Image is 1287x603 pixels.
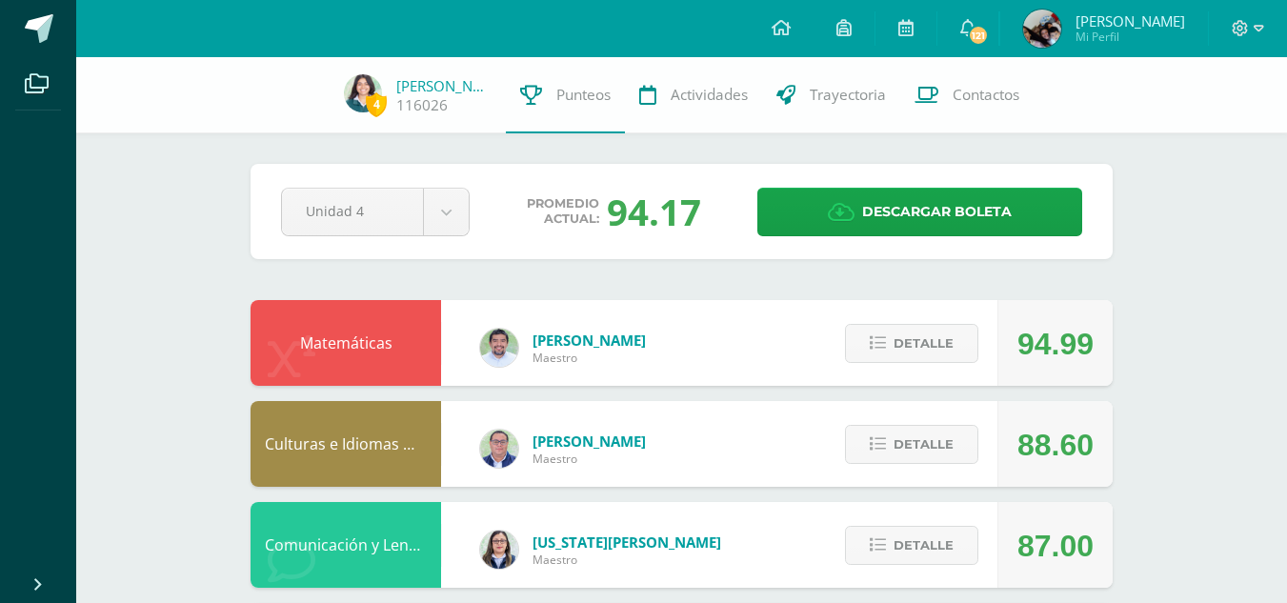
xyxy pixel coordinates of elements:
span: Unidad 4 [306,189,399,233]
span: 4 [366,92,387,116]
button: Detalle [845,425,978,464]
div: Culturas e Idiomas Mayas, Garífuna o Xinka [251,401,441,487]
span: Actividades [671,85,748,105]
span: Descargar boleta [862,189,1012,235]
div: 94.17 [607,187,701,236]
span: Punteos [556,85,611,105]
img: adaf741f45f7c75524d96903afd97cd1.png [1023,10,1061,48]
span: [US_STATE][PERSON_NAME] [533,533,721,552]
span: Maestro [533,451,646,467]
span: [PERSON_NAME] [533,331,646,350]
a: Contactos [900,57,1034,133]
span: Detalle [894,326,954,361]
button: Detalle [845,324,978,363]
span: Maestro [533,552,721,568]
div: 88.60 [1017,402,1094,488]
span: Promedio actual: [527,196,599,227]
img: c1c1b07ef08c5b34f56a5eb7b3c08b85.png [480,430,518,468]
span: [PERSON_NAME] [533,432,646,451]
img: 8180ac361388312b343788a0119ba5c5.png [344,74,382,112]
span: Mi Perfil [1076,29,1185,45]
button: Detalle [845,526,978,565]
span: Detalle [894,427,954,462]
a: Punteos [506,57,625,133]
span: Maestro [533,350,646,366]
div: 87.00 [1017,503,1094,589]
span: Detalle [894,528,954,563]
img: 1236d6cb50aae1d88f44d681ddc5842d.png [480,531,518,569]
div: Comunicación y Lenguaje, Idioma Extranjero: Inglés [251,502,441,588]
a: Trayectoria [762,57,900,133]
a: 116026 [396,95,448,115]
img: 83380f786c66685c773124a614adf1e1.png [480,329,518,367]
a: Actividades [625,57,762,133]
div: Matemáticas [251,300,441,386]
span: Contactos [953,85,1019,105]
div: 94.99 [1017,301,1094,387]
a: [PERSON_NAME] [396,76,492,95]
a: Descargar boleta [757,188,1082,236]
span: Trayectoria [810,85,886,105]
span: [PERSON_NAME] [1076,11,1185,30]
a: Unidad 4 [282,189,469,235]
span: 121 [968,25,989,46]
